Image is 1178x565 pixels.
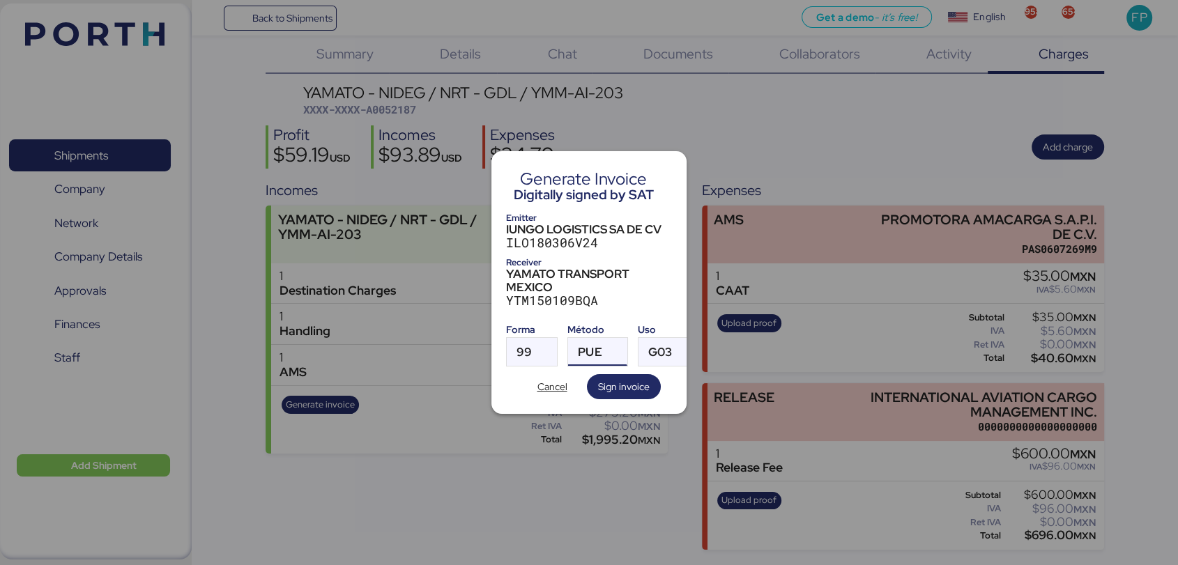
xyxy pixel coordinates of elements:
[506,255,672,270] div: Receiver
[578,346,602,358] span: PUE
[506,268,672,293] div: YAMATO TRANSPORT MEXICO
[598,378,650,395] span: Sign invoice
[517,374,587,399] button: Cancel
[567,323,627,337] div: Método
[506,323,558,337] div: Forma
[517,346,532,358] span: 99
[514,173,654,185] div: Generate Invoice
[506,235,672,250] div: ILO180306V24
[648,346,672,358] span: G03
[506,223,672,235] div: IUNGO LOGISTICS SA DE CV
[506,293,672,308] div: YTM150109BQA
[638,323,698,337] div: Uso
[587,374,661,399] button: Sign invoice
[537,378,567,395] span: Cancel
[506,210,672,225] div: Emitter
[514,185,654,205] div: Digitally signed by SAT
